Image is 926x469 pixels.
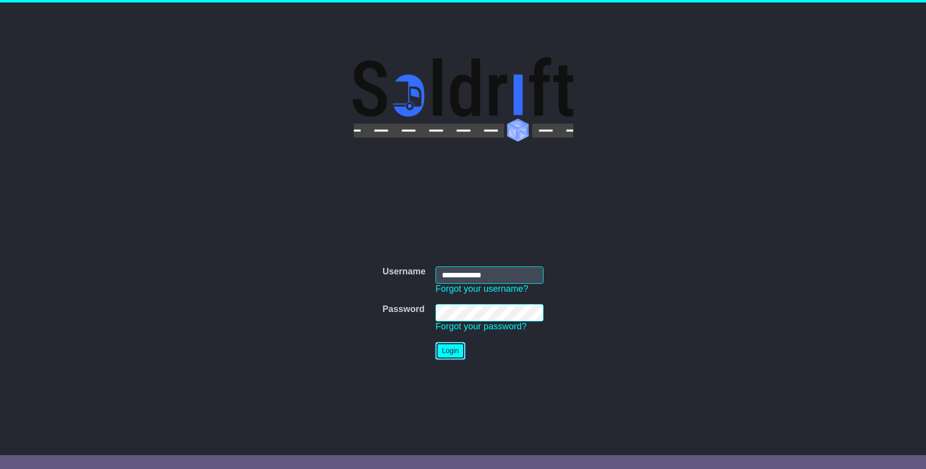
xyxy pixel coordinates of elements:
[382,304,425,315] label: Password
[436,284,528,294] a: Forgot your username?
[436,321,527,331] a: Forgot your password?
[436,342,465,360] button: Login
[382,266,426,277] label: Username
[353,57,573,142] img: Soldrift Pty Ltd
